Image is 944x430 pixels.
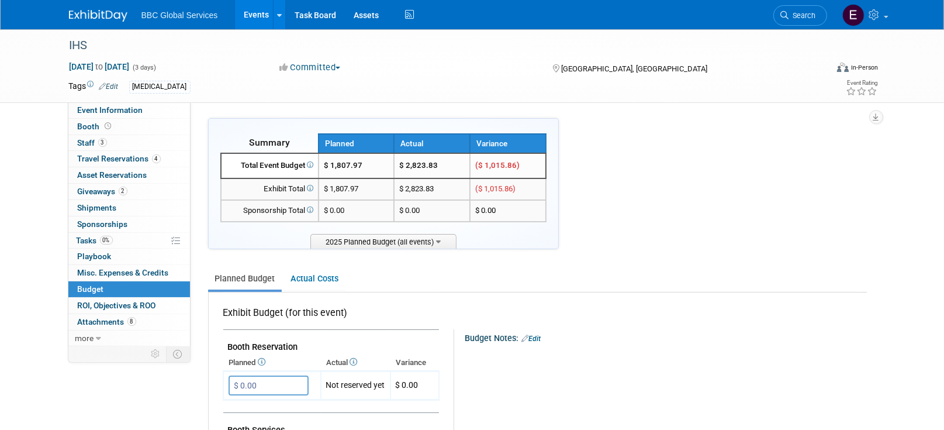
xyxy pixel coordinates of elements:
th: Variance [390,355,439,371]
div: [MEDICAL_DATA] [129,81,191,93]
span: BBC Global Services [141,11,218,20]
a: Tasks0% [68,233,190,249]
span: $ 1,807.97 [324,184,358,193]
td: Toggle Event Tabs [166,346,190,362]
span: $ 0.00 [324,206,344,215]
a: Travel Reservations4 [68,151,190,167]
a: Staff3 [68,135,190,151]
div: Event Format [758,61,879,78]
span: 3 [98,138,107,147]
span: ($ 1,015.86) [475,184,516,193]
span: 2 [119,187,127,195]
div: Total Event Budget [226,160,313,171]
span: Booth not reserved yet [103,122,114,130]
span: ROI, Objectives & ROO [78,301,156,310]
a: Budget [68,281,190,297]
button: Committed [275,61,345,74]
span: Playbook [78,252,112,261]
a: Attachments8 [68,314,190,330]
a: Event Information [68,102,190,118]
td: Tags [69,80,119,94]
td: $ 2,823.83 [394,178,470,200]
span: Shipments [78,203,117,212]
span: Search [789,11,816,20]
span: (3 days) [132,64,157,71]
a: more [68,331,190,346]
th: Planned [223,355,321,371]
span: Travel Reservations [78,154,161,163]
div: Sponsorship Total [226,205,313,216]
span: ($ 1,015.86) [475,161,520,170]
td: Not reserved yet [321,371,390,400]
div: Exhibit Total [226,184,313,195]
span: Misc. Expenses & Credits [78,268,169,277]
td: Booth Reservation [223,330,439,355]
span: $ 0.00 [396,380,419,390]
span: Budget [78,284,104,294]
td: Personalize Event Tab Strip [146,346,167,362]
a: Booth [68,119,190,135]
div: Budget Notes: [465,329,866,345]
span: Tasks [77,236,113,245]
span: 2025 Planned Budget (all events) [310,234,457,249]
span: Summary [249,137,290,148]
span: Staff [78,138,107,147]
a: Edit [522,335,541,343]
th: Planned [319,134,395,153]
img: Ethan Denkensohn [842,4,865,26]
a: Misc. Expenses & Credits [68,265,190,281]
span: Booth [78,122,114,131]
a: Planned Budget [208,268,282,290]
a: Sponsorships [68,216,190,232]
span: to [94,62,105,71]
th: Actual [321,355,390,371]
td: $ 0.00 [394,200,470,222]
a: Search [773,5,827,26]
a: Shipments [68,200,190,216]
a: Asset Reservations [68,167,190,183]
a: Actual Costs [284,268,345,290]
span: 8 [127,317,136,326]
span: Asset Reservations [78,170,147,180]
span: Attachments [78,317,136,326]
th: Actual [394,134,470,153]
div: Event Rating [846,80,877,86]
span: Sponsorships [78,219,128,229]
td: $ 2,823.83 [394,153,470,178]
div: In-Person [850,63,878,72]
a: ROI, Objectives & ROO [68,298,190,314]
span: $ 0.00 [475,206,496,215]
a: Playbook [68,249,190,264]
div: Exhibit Budget (for this event) [223,307,434,326]
span: [GEOGRAPHIC_DATA], [GEOGRAPHIC_DATA] [561,64,707,73]
span: 0% [100,236,113,245]
a: Giveaways2 [68,184,190,199]
span: 4 [152,154,161,163]
span: Event Information [78,105,143,115]
span: $ 1,807.97 [324,161,362,170]
th: Variance [470,134,546,153]
span: Giveaways [78,187,127,196]
a: Edit [99,82,119,91]
span: more [75,333,94,343]
div: IHS [65,35,810,56]
span: [DATE] [DATE] [69,61,130,72]
img: ExhibitDay [69,10,127,22]
img: Format-Inperson.png [837,63,849,72]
